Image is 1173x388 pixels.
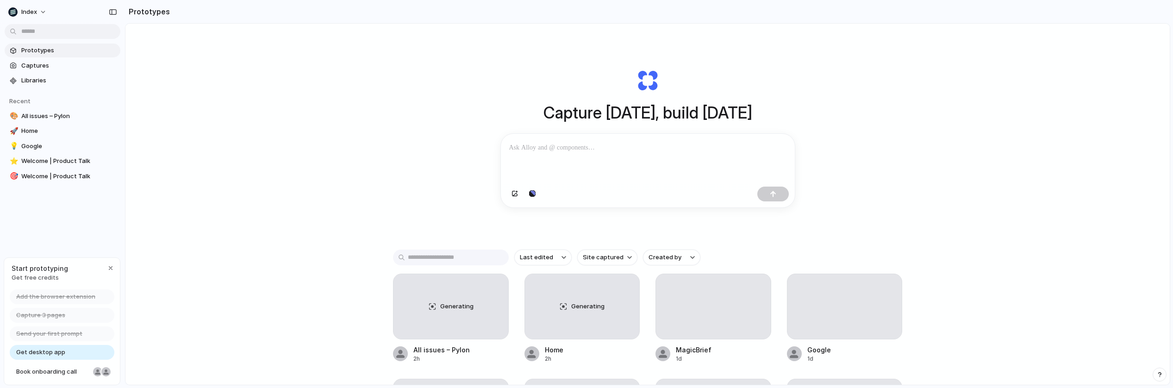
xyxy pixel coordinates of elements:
[5,154,120,168] a: ⭐Welcome | Product Talk
[125,6,170,17] h2: Prototypes
[10,171,16,181] div: 🎯
[9,97,31,105] span: Recent
[524,274,640,363] a: GeneratingHome2h
[514,250,572,265] button: Last edited
[10,111,16,121] div: 🎨
[8,112,18,121] button: 🎨
[21,7,37,17] span: Index
[8,126,18,136] button: 🚀
[10,141,16,151] div: 💡
[21,156,117,166] span: Welcome | Product Talk
[16,329,82,338] span: Send your first prompt
[5,5,51,19] button: Index
[676,355,711,363] div: 1d
[100,366,112,377] div: Christian Iacullo
[21,112,117,121] span: All issues – Pylon
[655,274,771,363] a: MagicBrief1d
[5,74,120,88] a: Libraries
[21,61,117,70] span: Captures
[8,156,18,166] button: ⭐
[413,345,470,355] div: All issues – Pylon
[21,142,117,151] span: Google
[543,100,752,125] h1: Capture [DATE], build [DATE]
[12,273,68,282] span: Get free credits
[21,46,117,55] span: Prototypes
[5,109,120,123] a: 🎨All issues – Pylon
[21,76,117,85] span: Libraries
[393,274,509,363] a: GeneratingAll issues – Pylon2h
[8,142,18,151] button: 💡
[440,302,474,311] span: Generating
[16,367,89,376] span: Book onboarding call
[16,292,95,301] span: Add the browser extension
[10,126,16,137] div: 🚀
[5,139,120,153] a: 💡Google
[413,355,470,363] div: 2h
[571,302,605,311] span: Generating
[643,250,700,265] button: Created by
[807,345,831,355] div: Google
[21,126,117,136] span: Home
[577,250,637,265] button: Site captured
[807,355,831,363] div: 1d
[21,172,117,181] span: Welcome | Product Talk
[10,364,114,379] a: Book onboarding call
[676,345,711,355] div: MagicBrief
[5,169,120,183] a: 🎯Welcome | Product Talk
[8,172,18,181] button: 🎯
[5,44,120,57] a: Prototypes
[92,366,103,377] div: Nicole Kubica
[649,253,681,262] span: Created by
[787,274,903,363] a: Google1d
[583,253,624,262] span: Site captured
[545,355,563,363] div: 2h
[545,345,563,355] div: Home
[5,59,120,73] a: Captures
[16,311,65,320] span: Capture 3 pages
[5,124,120,138] a: 🚀Home
[10,345,114,360] a: Get desktop app
[12,263,68,273] span: Start prototyping
[520,253,553,262] span: Last edited
[16,348,65,357] span: Get desktop app
[10,156,16,167] div: ⭐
